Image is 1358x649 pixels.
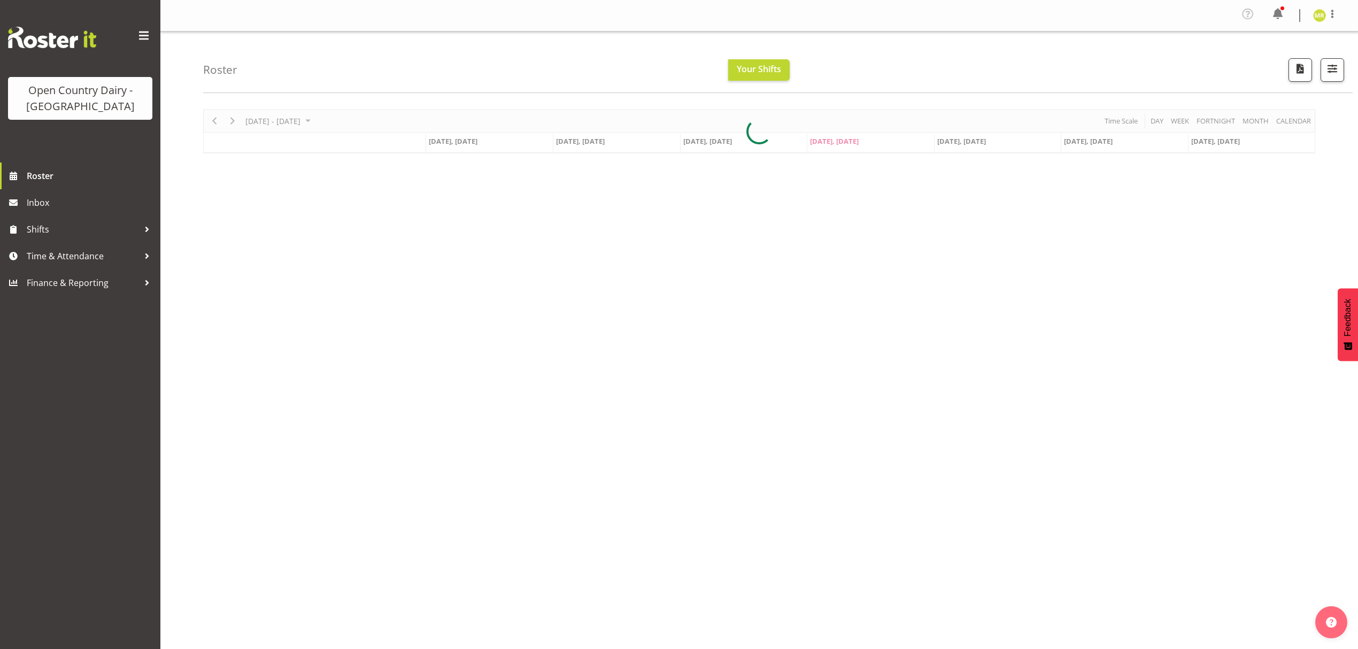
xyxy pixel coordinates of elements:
[1326,617,1337,628] img: help-xxl-2.png
[1313,9,1326,22] img: mikayla-rangi7450.jpg
[728,59,790,81] button: Your Shifts
[27,248,139,264] span: Time & Attendance
[27,168,155,184] span: Roster
[27,195,155,211] span: Inbox
[1321,58,1344,82] button: Filter Shifts
[1343,299,1353,336] span: Feedback
[8,27,96,48] img: Rosterit website logo
[27,221,139,237] span: Shifts
[737,63,781,75] span: Your Shifts
[1288,58,1312,82] button: Download a PDF of the roster according to the set date range.
[27,275,139,291] span: Finance & Reporting
[19,82,142,114] div: Open Country Dairy - [GEOGRAPHIC_DATA]
[1338,288,1358,361] button: Feedback - Show survey
[203,64,237,76] h4: Roster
